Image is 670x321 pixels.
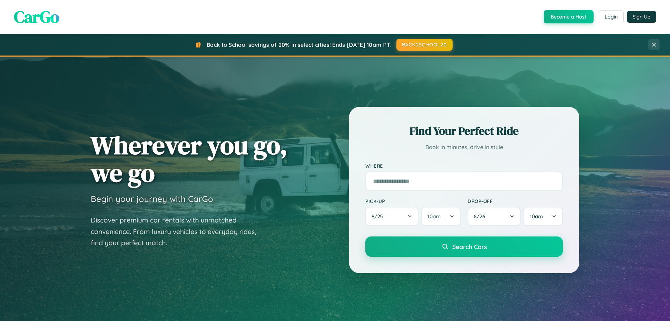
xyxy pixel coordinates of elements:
span: 8 / 25 [372,213,386,220]
span: 8 / 26 [474,213,489,220]
span: 10am [427,213,441,220]
span: 10am [530,213,543,220]
button: Login [599,10,624,23]
label: Drop-off [468,198,563,204]
label: Where [365,163,563,169]
h2: Find Your Perfect Ride [365,123,563,139]
h1: Wherever you go, we go [91,131,288,187]
span: CarGo [14,5,59,28]
p: Discover premium car rentals with unmatched convenience. From luxury vehicles to everyday rides, ... [91,214,265,249]
button: Become a Host [544,10,594,23]
span: Back to School savings of 20% in select cities! Ends [DATE] 10am PT. [207,41,391,48]
button: 10am [421,207,461,226]
button: Search Cars [365,236,563,257]
h3: Begin your journey with CarGo [91,194,213,204]
button: BACK2SCHOOL20 [396,39,453,51]
button: Sign Up [627,11,656,23]
button: 8/26 [468,207,521,226]
button: 10am [523,207,563,226]
button: 8/25 [365,207,418,226]
p: Book in minutes, drive in style [365,142,563,152]
label: Pick-up [365,198,461,204]
span: Search Cars [452,243,487,250]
